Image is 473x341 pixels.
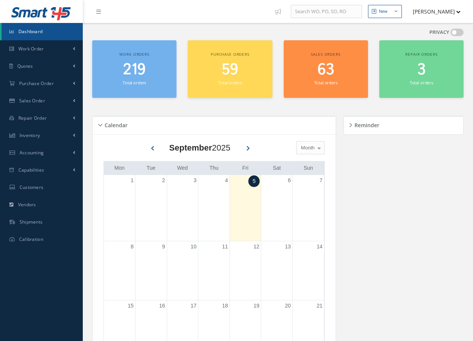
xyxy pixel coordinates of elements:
[189,241,198,252] a: September 10, 2025
[218,80,242,85] small: Total orders
[20,149,44,156] span: Accounting
[129,175,135,186] a: September 1, 2025
[18,28,43,35] span: Dashboard
[167,175,198,241] td: September 3, 2025
[208,163,220,173] a: Thursday
[286,175,292,186] a: September 6, 2025
[189,300,198,311] a: September 17, 2025
[379,8,388,15] div: New
[410,80,433,85] small: Total orders
[135,175,167,241] td: September 2, 2025
[123,59,146,81] span: 219
[102,120,128,129] h5: Calendar
[188,40,272,98] a: Purchase orders 59 Total orders
[135,241,167,300] td: September 9, 2025
[318,59,334,81] span: 63
[314,80,338,85] small: Total orders
[19,80,54,87] span: Purchase Order
[145,163,157,173] a: Tuesday
[222,59,238,81] span: 59
[192,175,198,186] a: September 3, 2025
[169,143,212,152] b: September
[18,115,47,121] span: Repair Order
[318,175,324,186] a: September 7, 2025
[92,40,176,98] a: Work orders 219 Total orders
[368,5,402,18] button: New
[198,241,230,300] td: September 11, 2025
[315,241,324,252] a: September 14, 2025
[176,163,190,173] a: Wednesday
[252,300,261,311] a: September 19, 2025
[291,5,362,18] input: Search WO, PO, SO, RO
[161,175,167,186] a: September 2, 2025
[2,23,83,40] a: Dashboard
[241,163,250,173] a: Friday
[211,52,249,57] span: Purchase orders
[271,163,282,173] a: Saturday
[379,40,464,98] a: Repair orders 3 Total orders
[315,300,324,311] a: September 21, 2025
[405,52,437,57] span: Repair orders
[20,184,44,190] span: Customers
[417,59,426,81] span: 3
[161,241,167,252] a: September 9, 2025
[299,144,315,152] span: Month
[224,175,230,186] a: September 4, 2025
[221,300,230,311] a: September 18, 2025
[158,300,167,311] a: September 16, 2025
[19,97,45,104] span: Sales Order
[126,300,135,311] a: September 15, 2025
[248,175,260,187] a: September 5, 2025
[18,167,44,173] span: Capabilities
[113,163,126,173] a: Monday
[292,241,324,300] td: September 14, 2025
[292,175,324,241] td: September 7, 2025
[104,241,135,300] td: September 8, 2025
[19,236,43,242] span: Calibration
[252,241,261,252] a: September 12, 2025
[261,175,293,241] td: September 6, 2025
[20,132,40,139] span: Inventory
[283,241,292,252] a: September 13, 2025
[352,120,379,129] h5: Reminder
[221,241,230,252] a: September 11, 2025
[18,201,36,208] span: Vendors
[18,46,44,52] span: Work Order
[198,175,230,241] td: September 4, 2025
[283,300,292,311] a: September 20, 2025
[119,52,149,57] span: Work orders
[284,40,368,98] a: Sales orders 63 Total orders
[20,219,43,225] span: Shipments
[261,241,293,300] td: September 13, 2025
[169,142,231,154] div: 2025
[17,63,33,69] span: Quotes
[406,4,461,19] button: [PERSON_NAME]
[129,241,135,252] a: September 8, 2025
[230,241,261,300] td: September 12, 2025
[429,29,449,36] label: PRIVACY
[167,241,198,300] td: September 10, 2025
[311,52,340,57] span: Sales orders
[302,163,315,173] a: Sunday
[104,175,135,241] td: September 1, 2025
[230,175,261,241] td: September 5, 2025
[123,80,146,85] small: Total orders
